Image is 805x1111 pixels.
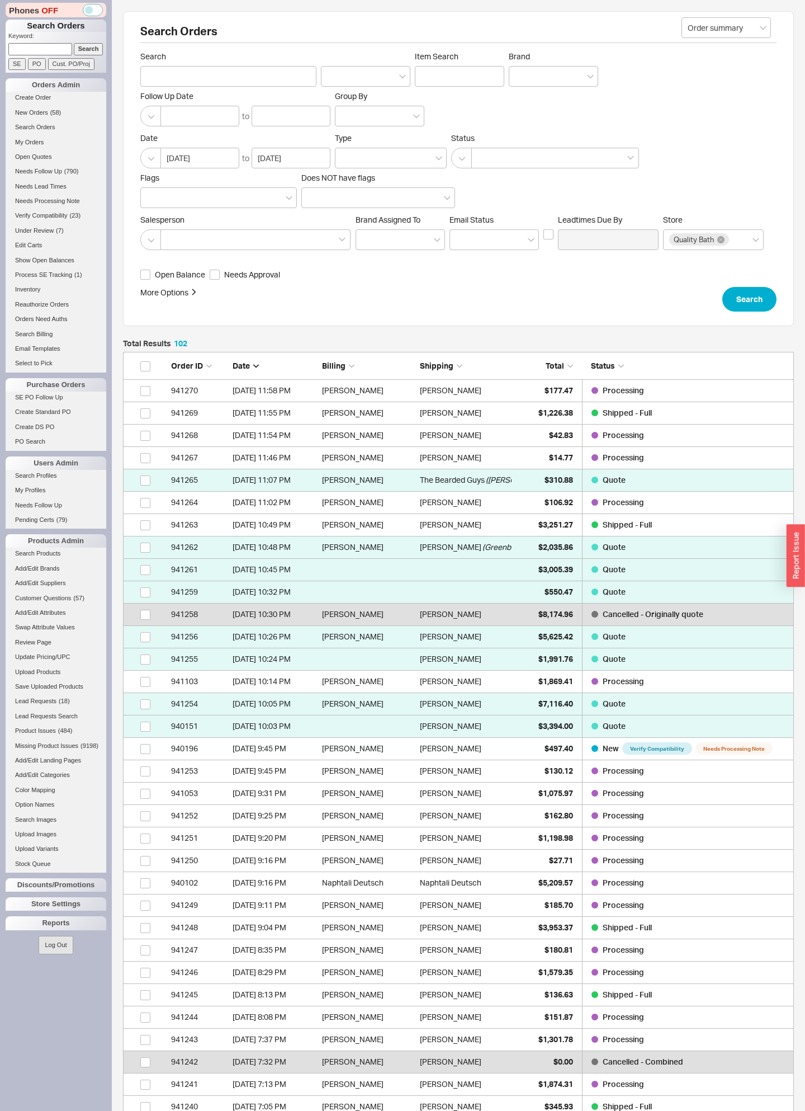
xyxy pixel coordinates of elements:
span: Quote [603,587,626,596]
div: 9/21/25 10:45 PM [233,558,316,581]
span: $1,075.97 [538,788,573,798]
div: 9/21/25 11:46 PM [233,446,316,469]
button: Log Out [39,936,73,954]
a: Select to Pick [6,357,106,369]
span: Date [233,361,250,370]
a: Upload Products [6,666,106,678]
div: [PERSON_NAME] [420,737,481,760]
a: Create DS PO [6,421,106,433]
div: [PERSON_NAME] [322,491,414,514]
span: New [603,743,619,753]
div: 9/21/25 10:14 PM [233,670,316,693]
span: Processing [603,900,644,910]
div: 941247 [171,939,227,961]
div: [PERSON_NAME] [420,670,481,693]
a: Edit Carts [6,239,106,251]
span: $3,394.00 [538,721,573,731]
div: 9/21/25 11:54 PM [233,424,316,446]
svg: open menu [528,238,534,242]
span: $8,174.96 [538,609,573,619]
div: 9/21/25 9:45 PM [233,760,316,782]
div: [PERSON_NAME] [322,961,414,983]
span: $14.77 [549,453,573,462]
div: 9/21/25 8:13 PM [233,983,316,1006]
div: [PERSON_NAME] [322,379,414,402]
div: [PERSON_NAME] [420,804,481,827]
span: Needs Follow Up [15,168,62,175]
div: [PERSON_NAME] [322,625,414,648]
input: SE [8,58,26,70]
a: Open Quotes [6,151,106,163]
svg: open menu [760,26,766,30]
span: Processing [603,945,644,954]
a: Lead Requests Search [6,710,106,722]
span: $1,991.76 [538,654,573,663]
span: Processing [603,855,644,865]
input: Search [74,43,103,55]
a: 941267[DATE] 11:46 PM[PERSON_NAME][PERSON_NAME]$14.77Processing [123,447,794,469]
a: Needs Follow Up(790) [6,166,106,177]
span: Processing [603,497,644,507]
a: Reauthorize Orders [6,299,106,310]
a: 941254[DATE] 10:05 PM[PERSON_NAME][PERSON_NAME]$7,116.40Quote [123,693,794,715]
a: Product Issues(484) [6,725,106,737]
a: Search Products [6,548,106,559]
div: 941269 [171,402,227,424]
div: [PERSON_NAME] [420,715,481,737]
span: $162.80 [544,811,573,820]
a: Save Uploaded Products [6,681,106,693]
a: My Profiles [6,484,106,496]
span: Quote [603,632,626,641]
a: 941264[DATE] 11:02 PM[PERSON_NAME][PERSON_NAME]$106.92Processing [123,492,794,514]
div: 941250 [171,849,227,872]
span: $1,198.98 [538,833,573,842]
span: ( 790 ) [64,168,79,175]
div: 941267 [171,446,227,469]
span: ( 23 ) [70,212,81,219]
div: [PERSON_NAME] [420,961,481,983]
span: Processing [603,385,644,395]
a: 941269[DATE] 11:55 PM[PERSON_NAME][PERSON_NAME]$1,226.38Shipped - Full [123,402,794,425]
a: Swap Attribute Values [6,622,106,633]
input: Item Search [415,66,504,87]
div: 9/21/25 10:03 PM [233,715,316,737]
a: Needs Processing Note [6,195,106,207]
div: 941103 [171,670,227,693]
div: [PERSON_NAME] [420,782,481,804]
div: 9/21/25 9:16 PM [233,872,316,894]
div: [PERSON_NAME] [420,536,481,558]
span: ( 484 ) [58,727,73,734]
a: Color Mapping [6,784,106,796]
div: 941254 [171,693,227,715]
span: Search [736,293,763,306]
span: Shipping [420,361,453,370]
div: 940196 [171,737,227,760]
a: 941263[DATE] 10:49 PM[PERSON_NAME][PERSON_NAME]$3,251.27Shipped - Full [123,514,794,536]
div: [PERSON_NAME] [420,916,481,939]
span: $497.40 [544,743,573,753]
div: 941053 [171,782,227,804]
a: Create Order [6,92,106,103]
a: Under Review(7) [6,225,106,237]
span: Process SE Tracking [15,271,72,278]
span: ( 7 ) [56,227,63,234]
span: $106.92 [544,497,573,507]
span: Billing [322,361,345,370]
div: [PERSON_NAME] [322,737,414,760]
div: [PERSON_NAME] [420,648,481,670]
input: Type [341,152,349,164]
a: Add/Edit Categories [6,769,106,781]
div: [PERSON_NAME] [322,939,414,961]
span: Needs Processing Note [695,742,773,755]
span: Shipped - Full [603,520,652,529]
div: 940151 [171,715,227,737]
div: [PERSON_NAME] [322,894,414,916]
div: Naphtali Deutsch [322,872,414,894]
span: Under Review [15,227,54,234]
input: Does NOT have flags [307,191,315,204]
span: Shipped - Full [603,408,652,417]
div: 941252 [171,804,227,827]
div: 941249 [171,894,227,916]
span: $7,116.40 [538,699,573,708]
div: 9/21/25 10:26 PM [233,625,316,648]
